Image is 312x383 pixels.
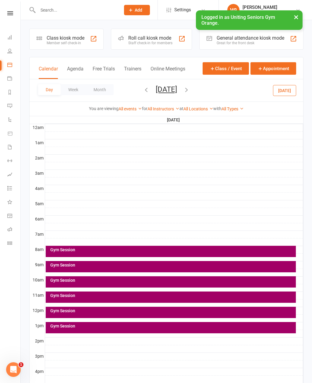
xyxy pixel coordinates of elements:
[7,223,21,237] a: Roll call kiosk mode
[7,168,21,182] a: Assessments
[273,85,296,96] button: [DATE]
[227,4,239,16] div: VG
[217,41,284,45] div: Great for the front desk
[47,35,84,41] div: Class kiosk mode
[30,276,45,284] th: 10am
[151,66,185,79] button: Online Meetings
[30,246,45,253] th: 8am
[7,86,21,100] a: Reports
[50,293,295,298] div: Gym Session
[7,237,21,251] a: Class kiosk mode
[243,10,296,16] div: Uniting Seniors Gym Orange
[30,307,45,314] th: 12pm
[30,322,45,330] th: 1pm
[243,5,296,10] div: [PERSON_NAME]
[30,200,45,208] th: 5am
[89,106,119,111] strong: You are viewing
[30,139,45,147] th: 1am
[124,66,141,79] button: Trainers
[222,106,244,111] a: All Types
[30,170,45,177] th: 3am
[50,248,295,252] div: Gym Session
[250,62,296,75] button: Appointment
[30,185,45,192] th: 4am
[291,10,302,23] button: ×
[213,106,222,111] strong: with
[67,66,83,79] button: Agenda
[47,41,84,45] div: Member self check-in
[45,116,303,124] th: [DATE]
[183,106,213,111] a: All Locations
[30,292,45,299] th: 11am
[201,14,275,26] span: Logged in as Uniting Seniors Gym Orange.
[86,84,114,95] button: Month
[179,106,183,111] strong: at
[50,263,295,267] div: Gym Session
[38,84,61,95] button: Day
[50,324,295,328] div: Gym Session
[124,5,150,15] button: Add
[217,35,284,41] div: General attendance kiosk mode
[7,59,21,72] a: Calendar
[203,62,249,75] button: Class / Event
[50,278,295,282] div: Gym Session
[30,215,45,223] th: 6am
[30,337,45,345] th: 2pm
[156,85,177,94] button: [DATE]
[7,196,21,209] a: What's New
[7,45,21,59] a: People
[30,231,45,238] th: 7am
[36,6,116,14] input: Search...
[135,8,142,13] span: Add
[30,353,45,360] th: 3pm
[128,35,172,41] div: Roll call kiosk mode
[30,261,45,269] th: 9am
[6,362,21,377] iframe: Intercom live chat
[7,72,21,86] a: Payments
[30,124,45,131] th: 12am
[174,3,191,17] span: Settings
[119,106,142,111] a: All events
[30,154,45,162] th: 2am
[142,106,147,111] strong: for
[93,66,115,79] button: Free Trials
[61,84,86,95] button: Week
[7,127,21,141] a: Product Sales
[19,362,23,367] span: 1
[128,41,172,45] div: Staff check-in for members
[39,66,58,79] button: Calendar
[50,309,295,313] div: Gym Session
[7,31,21,45] a: Dashboard
[7,209,21,223] a: General attendance kiosk mode
[30,368,45,375] th: 4pm
[147,106,179,111] a: All Instructors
